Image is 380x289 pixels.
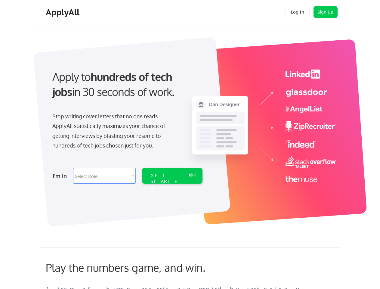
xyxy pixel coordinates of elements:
div: Stop writing cover letters that no one reads. ApplyAll statistically maximizes your chance of get... [52,111,176,151]
div: I'm in [53,171,70,181]
strong: hundreds of tech jobs [52,70,175,98]
div: Play the numbers game, and win. [46,261,232,274]
div: Apply to in 30 seconds of work. [52,69,200,100]
button: Log In [286,6,310,18]
div: ApplyAll [46,7,81,17]
div: GET STARTED [150,173,183,190]
button: Sign Up [314,6,338,18]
